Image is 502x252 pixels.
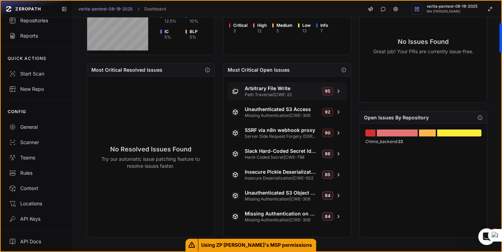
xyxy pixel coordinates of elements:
[1,119,73,135] a: General
[245,127,317,134] span: SSRF via n8n webhook proxy
[320,28,328,34] div: 7
[373,48,473,55] p: Great job! Your PRs are currently issue-free.
[276,28,292,34] div: 5
[245,134,317,139] span: Server Side Request Forgery (SSRF) | CWE-918
[419,129,436,136] div: Go to issues list
[245,155,317,160] span: Hard-Coded Secret | CWE-798
[1,81,73,97] a: New Repo
[245,196,317,202] span: Missing Authentication | CWE-306
[493,228,498,234] span: 1
[1,234,73,249] a: API Docs
[245,189,317,196] span: Unauthenticated S3 Object Deletion
[245,92,317,97] span: Path Traversal | CWE-22
[9,32,64,39] div: Reports
[8,56,47,61] p: QUICK ACTIONS
[228,166,347,184] a: Insecure Pickle Deserialization Insecure Deserialization|CWE-502 85
[427,5,478,8] span: verita-pentest-08-18-2025
[322,171,333,179] span: 85
[302,28,311,34] div: 13
[91,66,162,73] h2: Most Critical Resolved Issues
[322,108,333,116] span: 92
[136,7,141,11] svg: chevron right,
[144,6,166,12] a: Dashboard
[9,139,64,146] div: Scanner
[96,144,206,154] h3: No Resolved Issues Found
[245,148,317,155] span: Slack Hard-Coded Secret Identified
[228,145,347,163] a: Slack Hard-Coded Secret Identified Hard-Coded Secret|CWE-798 86
[437,129,481,136] div: Go to issues list
[9,215,64,222] div: API Keys
[407,1,501,17] button: verita-pentest-08-18-2025 Md [PERSON_NAME]
[322,191,333,200] span: 84
[8,109,26,115] p: CONFIG
[427,10,478,13] span: Md [PERSON_NAME]
[190,18,200,24] div: 10 %
[245,85,317,92] span: Arbitrary File Write
[233,28,248,34] div: 3
[228,103,347,121] a: Unauthenticated S3 Access Missing Authentication|CWE-306 92
[228,82,347,100] a: Arbitrary File Write Path Traversal|CWE-22 95
[9,200,64,207] div: Locations
[1,196,73,211] a: Locations
[365,139,481,144] div: Chime_backend :
[1,211,73,227] a: API Keys
[1,28,73,44] a: Reports
[96,156,206,170] p: Try our automatic issue patching feature to resolve issues faster.
[377,129,418,136] div: Go to issues list
[1,135,73,150] a: Scanner
[245,210,317,217] span: Missing Authentication on Workflow Endpoints
[257,28,267,34] div: 12
[478,228,495,245] iframe: Intercom live chat
[257,23,267,28] span: High
[165,18,176,24] div: 12.5 %
[1,165,73,181] a: Rules
[78,6,132,12] a: verita-pentest-08-18-2025
[9,17,64,24] div: Repositories
[9,238,64,245] div: API Docs
[228,187,347,205] a: Unauthenticated S3 Object Deletion Missing Authentication|CWE-306 84
[165,34,171,40] div: 5 %
[78,6,166,12] nav: breadcrumb
[1,66,73,81] button: Start Scan
[322,150,333,158] span: 86
[233,23,248,28] span: Critical
[245,106,317,113] span: Unauthenticated S3 Access
[245,113,317,118] span: Missing Authentication | CWE-306
[322,87,333,95] span: 95
[190,29,198,34] span: BLP
[198,239,317,251] span: Using ZP [PERSON_NAME]'s MSP permissions
[1,13,73,28] a: Repositories
[320,23,328,28] span: Info
[322,129,333,137] span: 90
[228,66,290,73] h2: Most Critical Open Issues
[228,124,347,142] a: SSRF via n8n webhook proxy Server Side Request Forgery (SSRF)|CWE-918 90
[3,3,56,15] a: ZEROPATH
[228,207,347,226] a: Missing Authentication on Workflow Endpoints Missing Authentication|CWE-306 84
[9,185,64,192] div: Context
[165,29,171,34] span: IC
[245,168,317,175] span: Insecure Pickle Deserialization
[9,86,64,93] div: New Repo
[1,150,73,165] a: Teams
[9,70,64,77] div: Start Scan
[15,6,41,12] span: ZEROPATH
[373,37,473,47] h3: No Issues Found
[245,175,317,181] span: Insecure Deserialization | CWE-502
[276,23,292,28] span: Medium
[190,34,198,40] div: 5 %
[9,170,64,176] div: Rules
[365,129,375,136] div: Go to issues list
[322,212,333,221] span: 84
[245,217,317,223] span: Missing Authentication | CWE-306
[398,139,403,144] span: 33
[302,23,311,28] span: Low
[9,124,64,131] div: General
[1,181,73,196] a: Context
[9,154,64,161] div: Teams
[364,114,429,121] h2: Open Issues By Repository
